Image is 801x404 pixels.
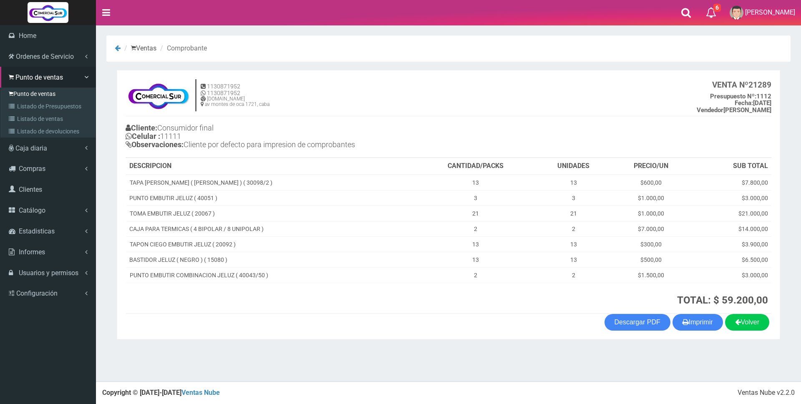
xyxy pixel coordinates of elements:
[691,206,771,221] td: $21.000,00
[126,221,415,236] td: CAJA PARA TERMICAS ( 4 BIPOLAR / 8 UNIPOLAR )
[536,221,611,236] td: 2
[3,88,96,100] a: Punto de ventas
[691,267,771,283] td: $3.000,00
[19,32,36,40] span: Home
[691,190,771,206] td: $3.000,00
[697,106,723,114] strong: Vendedor
[415,158,536,175] th: CANTIDAD/PACKS
[415,236,536,252] td: 13
[611,190,691,206] td: $1.000,00
[16,289,58,297] span: Configuración
[19,206,45,214] span: Catálogo
[181,389,220,396] a: Ventas Nube
[611,236,691,252] td: $300,00
[677,294,768,306] strong: TOTAL: $ 59.200,00
[126,190,415,206] td: PUNTO EMBUTIR JELUZ ( 40051 )
[415,221,536,236] td: 2
[697,106,771,114] b: [PERSON_NAME]
[691,236,771,252] td: $3.900,00
[19,227,55,235] span: Estadisticas
[201,96,270,107] h6: [DOMAIN_NAME] av montes de oca 1721, caba
[19,165,45,173] span: Compras
[15,144,47,152] span: Caja diaria
[710,93,756,100] strong: Presupuesto Nº:
[415,252,536,267] td: 13
[19,186,42,193] span: Clientes
[710,93,771,100] b: 1112
[691,252,771,267] td: $6.500,00
[536,158,611,175] th: UNIDADES
[730,6,743,20] img: User Image
[745,8,795,16] span: [PERSON_NAME]
[126,123,157,132] b: Cliente:
[19,269,78,277] span: Usuarios y permisos
[15,73,63,81] span: Punto de ventas
[738,388,795,398] div: Ventas Nube v2.2.0
[122,44,156,53] li: Ventas
[415,267,536,283] td: 2
[691,158,771,175] th: SUB TOTAL
[735,99,753,107] strong: Fecha:
[415,175,536,191] td: 13
[673,314,723,331] button: Imprimir
[691,175,771,191] td: $7.800,00
[712,80,748,90] strong: VENTA Nº
[19,248,45,256] span: Informes
[28,2,68,23] img: Logo grande
[126,122,448,153] h4: Consumidor final 11111 Cliente por defecto para impresion de comprobantes
[126,140,184,149] b: Observaciones:
[126,158,415,175] th: DESCRIPCION
[126,236,415,252] td: TAPON CIEGO EMBUTIR JELUZ ( 20092 )
[536,206,611,221] td: 21
[536,190,611,206] td: 3
[126,79,191,112] img: f695dc5f3a855ddc19300c990e0c55a2.jpg
[3,125,96,138] a: Listado de devoluciones
[126,267,415,283] td: PUNTO EMBUTIR COMBINACION JELUZ ( 40043/50 )
[201,83,270,96] h5: 1130871952 1130871952
[126,175,415,191] td: TAPA [PERSON_NAME] ( [PERSON_NAME] ) ( 30098/2 )
[536,175,611,191] td: 13
[611,158,691,175] th: PRECIO/UN
[536,236,611,252] td: 13
[725,314,769,331] a: Volver
[126,252,415,267] td: BASTIDOR JELUZ ( NEGRO ) ( 15080 )
[713,4,721,12] span: 6
[3,100,96,113] a: Listado de Presupuestos
[605,314,670,331] a: Descargar PDF
[158,44,207,53] li: Comprobante
[611,267,691,283] td: $1.500,00
[712,80,771,90] b: 21289
[735,99,771,107] b: [DATE]
[611,175,691,191] td: $600,00
[536,252,611,267] td: 13
[415,190,536,206] td: 3
[536,267,611,283] td: 2
[611,221,691,236] td: $7.000,00
[611,252,691,267] td: $500,00
[611,206,691,221] td: $1.000,00
[126,206,415,221] td: TOMA EMBUTIR JELUZ ( 20067 )
[126,132,160,141] b: Celular :
[102,389,220,396] strong: Copyright © [DATE]-[DATE]
[691,221,771,236] td: $14.000,00
[3,113,96,125] a: Listado de ventas
[16,53,74,60] span: Ordenes de Servicio
[415,206,536,221] td: 21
